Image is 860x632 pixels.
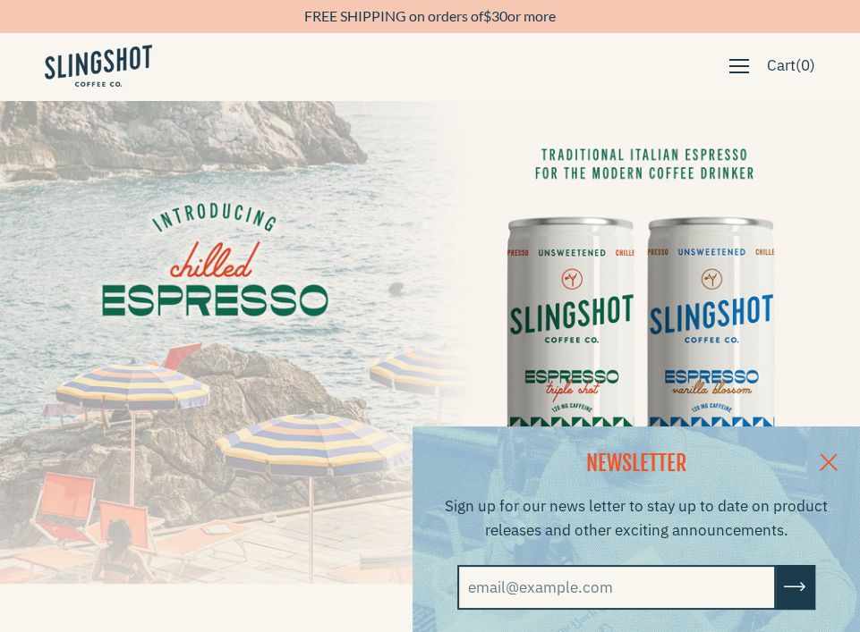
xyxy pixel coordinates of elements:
p: Sign up for our news letter to stay up to date on product releases and other exciting announcements. [435,494,838,543]
span: ( [796,54,801,78]
a: Cart(0) [758,48,824,83]
span: 30 [491,7,507,24]
span: ) [810,54,815,78]
input: email@example.com [457,565,776,610]
span: $ [483,7,491,24]
h2: NEWSLETTER [435,449,838,479]
span: 0 [801,55,810,75]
